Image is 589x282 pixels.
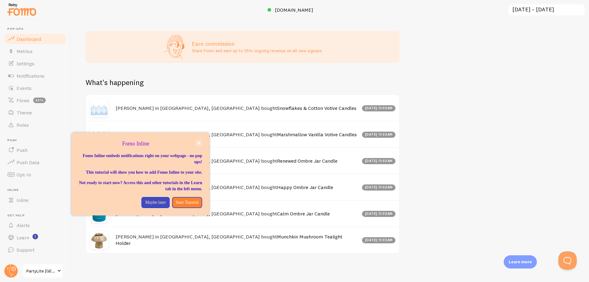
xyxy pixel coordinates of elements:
a: Learn [4,231,67,244]
img: fomo-relay-logo-orange.svg [6,2,37,17]
span: Get Help [7,214,67,218]
div: [DATE] 11:02am [362,211,395,217]
p: Learn more [509,259,532,265]
div: Learn more [504,255,537,268]
button: close, [196,140,202,146]
a: Rules [4,119,67,131]
h4: [PERSON_NAME] in [GEOGRAPHIC_DATA], [GEOGRAPHIC_DATA] bought [116,211,358,217]
span: Flows [17,97,29,103]
h4: [PERSON_NAME] in [GEOGRAPHIC_DATA], [GEOGRAPHIC_DATA] bought [116,234,358,246]
a: Marshmallow Vanilla Votive Candles [277,131,357,137]
a: Notifications [4,70,67,82]
h2: What's happening [86,78,144,87]
span: PartyLite [GEOGRAPHIC_DATA] [26,267,56,275]
a: Opt-In [4,168,67,181]
div: [DATE] 11:02am [362,184,395,191]
a: Snowflakes & Cotton Votive Candles [277,105,356,111]
iframe: Help Scout Beacon - Open [558,251,577,270]
span: Learn [17,234,29,241]
a: Calm Ombre Jar Candle [277,211,330,217]
span: beta [33,98,46,103]
span: Push [7,138,67,142]
span: Support [17,247,35,253]
span: Notifications [17,73,44,79]
h4: [PERSON_NAME] in [GEOGRAPHIC_DATA], [GEOGRAPHIC_DATA] bought [116,105,358,111]
span: Events [17,85,32,91]
h3: Earn commission [192,40,322,47]
div: [DATE] 11:02am [362,132,395,138]
span: Dashboard [17,36,41,42]
h4: [PERSON_NAME] in [GEOGRAPHIC_DATA], [GEOGRAPHIC_DATA] bought [116,131,358,138]
span: Inline [17,197,29,203]
a: Events [4,82,67,94]
h4: [PERSON_NAME] in [GEOGRAPHIC_DATA], [GEOGRAPHIC_DATA] bought [116,184,358,191]
span: Theme [17,110,32,116]
span: Settings [17,60,34,67]
a: Support [4,244,67,256]
a: Push Data [4,156,67,168]
p: This tutorial will show you how to add Fomo Inline to your site. [79,169,202,176]
a: Settings [4,57,67,70]
button: Maybe later [141,197,169,208]
a: Push [4,144,67,156]
a: Inline [4,194,67,206]
span: Inline [7,188,67,192]
p: Fomo Inline embeds notifications right on your webpage - no pop ups! [79,153,202,165]
a: Munchkin Mushroom Tealight Holder [116,234,342,246]
a: Dashboard [4,33,67,45]
a: Flows beta [4,94,67,106]
div: Fomo Inline [71,133,210,215]
div: [DATE] 11:02am [362,105,395,111]
p: Start Tutorial [176,199,198,206]
span: Opt-In [17,172,31,178]
span: Alerts [17,222,30,228]
p: Maybe later [145,199,166,206]
a: Happy Ombre Jar Candle [277,184,333,190]
span: Push Data [17,159,40,165]
span: Pop-ups [7,27,67,31]
p: Share Fomo and earn up to 25% ongoing revenue on all new signups [192,48,322,54]
span: Push [17,147,28,153]
p: Fomo Inline [79,140,202,148]
a: Renewed Ombre Jar Candle [277,158,337,164]
p: Not ready to start now? Access this and other tutorials in the Learn tab in the left menu. [79,180,202,192]
a: Metrics [4,45,67,57]
span: Metrics [17,48,33,54]
span: Rules [17,122,29,128]
svg: <p>Watch New Feature Tutorials!</p> [33,234,38,239]
div: [DATE] 11:02am [362,237,395,243]
a: PartyLite [GEOGRAPHIC_DATA] [22,264,64,278]
h4: [PERSON_NAME] in [GEOGRAPHIC_DATA], [GEOGRAPHIC_DATA] bought [116,158,358,164]
button: Start Tutorial [172,197,202,208]
a: Alerts [4,219,67,231]
div: [DATE] 11:02am [362,158,395,164]
a: Theme [4,106,67,119]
